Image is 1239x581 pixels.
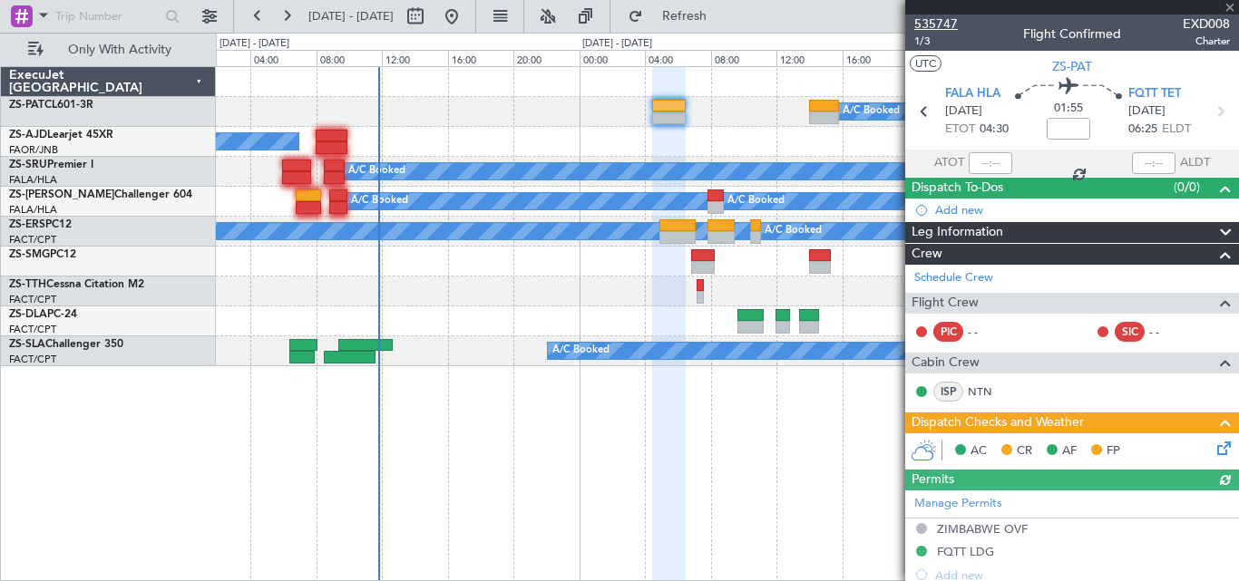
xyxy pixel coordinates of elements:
a: Schedule Crew [914,269,993,287]
span: Cabin Crew [912,353,980,373]
a: FACT/CPT [9,293,56,306]
div: A/C Booked [348,158,405,185]
span: ETOT [945,121,975,139]
span: ZS-[PERSON_NAME] [9,189,114,200]
span: Dispatch Checks and Weather [912,412,1084,433]
span: Leg Information [912,222,1003,243]
span: Refresh [647,10,723,23]
span: ZS-SRU [9,160,47,170]
div: 20:00 [513,50,580,66]
span: Dispatch To-Dos [912,178,1003,199]
div: 12:00 [776,50,843,66]
span: ZS-PAT [9,100,44,111]
div: 00:00 [184,50,250,66]
span: AC [971,442,987,460]
span: FQTT TET [1128,85,1181,103]
span: ATOT [934,154,964,172]
a: FALA/HLA [9,173,57,187]
span: Flight Crew [912,293,979,314]
span: ZS-SMG [9,249,50,260]
a: FACT/CPT [9,233,56,247]
div: 12:00 [382,50,448,66]
span: [DATE] [1128,102,1166,121]
div: A/C Booked [843,98,900,125]
span: [DATE] - [DATE] [308,8,394,24]
span: FP [1107,442,1120,460]
span: 535747 [914,15,958,34]
span: 04:30 [980,121,1009,139]
span: ZS-TTH [9,279,46,290]
a: ZS-SRUPremier I [9,160,93,170]
span: Crew [912,244,942,265]
span: ZS-DLA [9,309,47,320]
div: - - [1149,324,1190,340]
a: ZS-SMGPC12 [9,249,76,260]
span: ZS-ERS [9,219,45,230]
div: Flight Confirmed [1023,24,1121,44]
a: ZS-DLAPC-24 [9,309,77,320]
div: PIC [933,322,963,342]
span: [DATE] [945,102,982,121]
div: ISP [933,382,963,402]
input: Trip Number [55,3,160,30]
a: FACT/CPT [9,353,56,366]
div: A/C Booked [351,188,408,215]
span: 06:25 [1128,121,1157,139]
button: Only With Activity [20,35,197,64]
span: 01:55 [1054,100,1083,118]
div: 08:00 [711,50,777,66]
span: EXD008 [1183,15,1230,34]
span: ZS-SLA [9,339,45,350]
div: 08:00 [317,50,383,66]
button: Refresh [619,2,728,31]
a: ZS-ERSPC12 [9,219,72,230]
span: ALDT [1180,154,1210,172]
span: CR [1017,442,1032,460]
a: ZS-SLAChallenger 350 [9,339,123,350]
span: AF [1062,442,1077,460]
span: (0/0) [1174,178,1200,197]
div: 04:00 [645,50,711,66]
a: ZS-[PERSON_NAME]Challenger 604 [9,189,192,200]
div: A/C Booked [552,337,610,364]
a: NTN [968,383,1009,400]
a: ZS-AJDLearjet 45XR [9,130,113,140]
div: [DATE] - [DATE] [220,36,289,52]
div: 16:00 [843,50,909,66]
span: Only With Activity [47,44,191,56]
div: SIC [1115,322,1145,342]
span: FALA HLA [945,85,1000,103]
a: ZS-TTHCessna Citation M2 [9,279,144,290]
div: [DATE] - [DATE] [582,36,652,52]
a: FALA/HLA [9,203,57,217]
span: Charter [1183,34,1230,49]
div: Add new [935,202,1230,218]
div: A/C Booked [727,188,785,215]
div: 00:00 [580,50,646,66]
a: ZS-PATCL601-3R [9,100,93,111]
span: ELDT [1162,121,1191,139]
a: FACT/CPT [9,323,56,336]
div: 04:00 [250,50,317,66]
div: 16:00 [448,50,514,66]
span: ZS-PAT [1052,57,1092,76]
div: - - [968,324,1009,340]
a: FAOR/JNB [9,143,58,157]
div: A/C Booked [765,218,822,245]
span: ZS-AJD [9,130,47,140]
